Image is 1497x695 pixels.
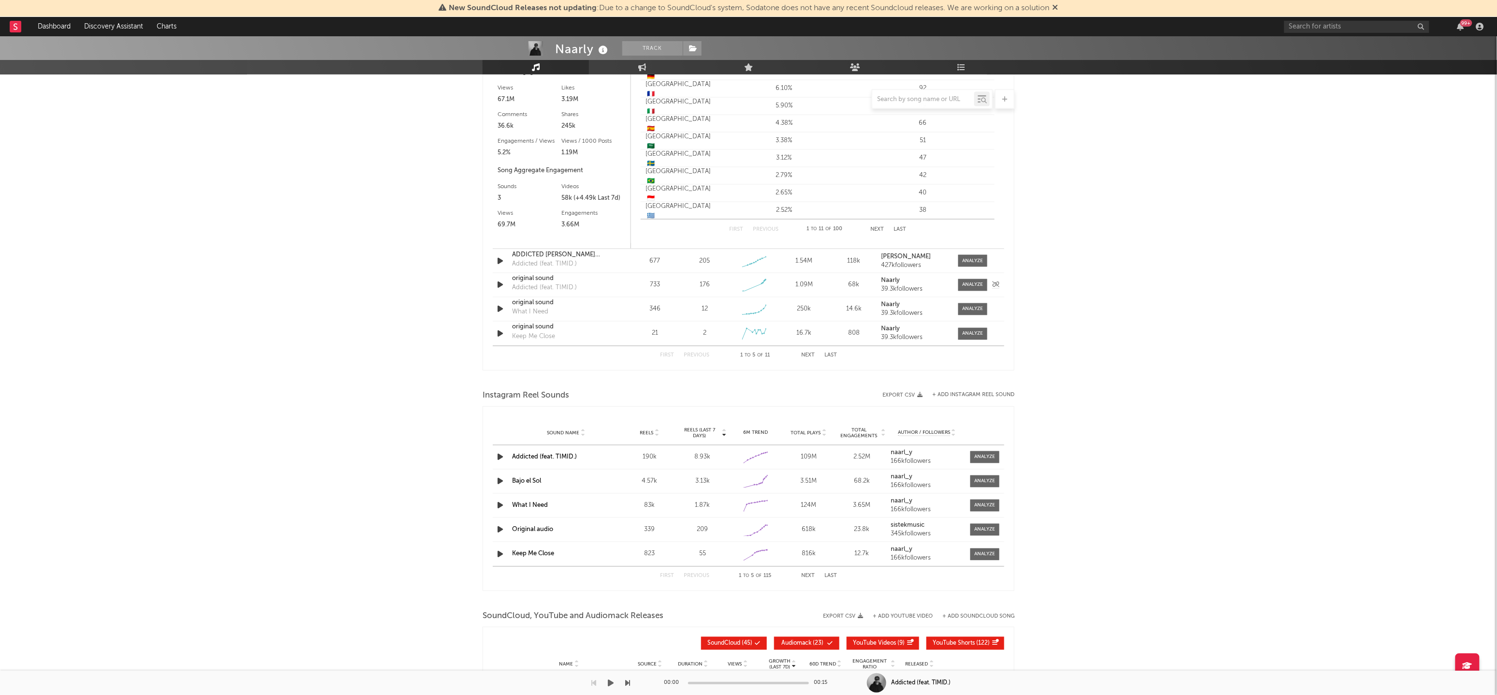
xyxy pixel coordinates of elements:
div: 339 [625,525,674,535]
div: 39.3k followers [881,311,949,317]
a: [PERSON_NAME] [881,253,949,260]
button: YouTube Videos(9) [847,637,919,650]
div: 92 [856,84,990,93]
span: 🇬🇷 [647,213,655,219]
button: + Add Instagram Reel Sound [932,392,1014,398]
div: 823 [625,549,674,559]
button: First [660,353,674,358]
span: ( 122 ) [933,641,990,647]
div: Engagements [562,207,626,219]
div: 00:15 [814,677,833,689]
div: 83k [625,501,674,511]
div: 12 [702,305,708,314]
button: + Add YouTube Video [873,614,933,619]
span: Engagement Ratio [850,659,890,670]
div: 47 [856,153,990,163]
a: ADDICTED [PERSON_NAME] REMIX [512,250,613,260]
div: Addicted (feat. TIMID.) [512,259,577,269]
div: 245k [562,120,626,132]
button: Previous [684,574,709,579]
div: 6M Trend [732,429,780,437]
p: (Last 7d) [769,665,791,670]
div: 1 5 115 [729,571,782,582]
span: to [745,354,751,358]
span: of [756,574,762,578]
span: to [811,227,817,231]
div: Videos [562,181,626,192]
div: 12.7k [838,549,886,559]
button: + Add SoundCloud Song [942,614,1014,619]
span: Released [906,662,928,667]
button: Audiomack(23) [774,637,839,650]
span: ( 23 ) [780,641,825,647]
div: 427k followers [881,262,949,269]
div: 677 [632,256,677,266]
strong: naarl_y [891,450,912,456]
div: 1.54M [782,256,827,266]
div: 3.12% [717,153,851,163]
div: 3.66M [562,219,626,231]
span: SoundCloud, YouTube and Audiomack Releases [483,610,663,622]
div: 124M [785,501,833,511]
a: Discovery Assistant [77,17,150,36]
span: Reels [640,430,653,436]
div: 1.19M [562,147,626,159]
span: to [744,574,749,578]
span: YouTube Shorts [933,641,975,647]
div: 2.52M [838,453,886,462]
span: Total Engagements [838,428,881,439]
strong: naarl_y [891,547,912,553]
div: 733 [632,281,677,290]
a: Naarly [881,326,949,333]
button: + Add SoundCloud Song [933,614,1014,619]
div: [GEOGRAPHIC_DATA] [646,149,712,168]
div: Song Aggregate Engagement [498,165,626,177]
div: + Add Instagram Reel Sound [923,392,1014,398]
div: [GEOGRAPHIC_DATA] [646,202,712,221]
span: Source [638,662,657,667]
p: Growth [769,659,791,665]
div: 51 [856,136,990,146]
a: original sound [512,298,613,308]
span: Name [559,662,573,667]
a: sistekmusic [891,522,963,529]
div: original sound [512,274,613,284]
div: 4.38% [717,118,851,128]
a: Addicted (feat. TIMID.) [512,454,577,460]
div: Shares [562,109,626,120]
span: 🇮🇩 [647,195,655,202]
button: Previous [753,227,778,232]
div: 190k [625,453,674,462]
div: 39.3k followers [881,286,949,293]
div: 3 [498,192,562,204]
a: Keep Me Close [512,551,554,557]
a: original sound [512,323,613,332]
div: 3.13k [678,477,727,487]
span: 🇸🇦 [647,143,655,149]
button: Last [824,574,837,579]
div: 99 + [1460,19,1472,27]
div: 36.6k [498,120,562,132]
div: 58k (+4.49k Last 7d) [562,192,626,204]
div: 166k followers [891,555,963,562]
div: 38 [856,206,990,215]
div: 166k followers [891,507,963,514]
span: New SoundCloud Releases not updating [449,4,597,12]
div: 68k [832,281,877,290]
div: + Add YouTube Video [863,614,933,619]
button: Next [870,227,884,232]
div: 55 [678,549,727,559]
span: ( 9 ) [853,641,905,647]
div: 5.2% [498,147,562,159]
div: 166k followers [891,483,963,489]
div: Sounds [498,181,562,192]
span: Duration [678,662,703,667]
div: 3.65M [838,501,886,511]
div: 3.51M [785,477,833,487]
div: 345k followers [891,531,963,538]
span: Author / Followers [898,430,950,436]
div: [GEOGRAPHIC_DATA] [646,80,712,99]
button: Track [622,41,683,56]
button: Next [801,353,815,358]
